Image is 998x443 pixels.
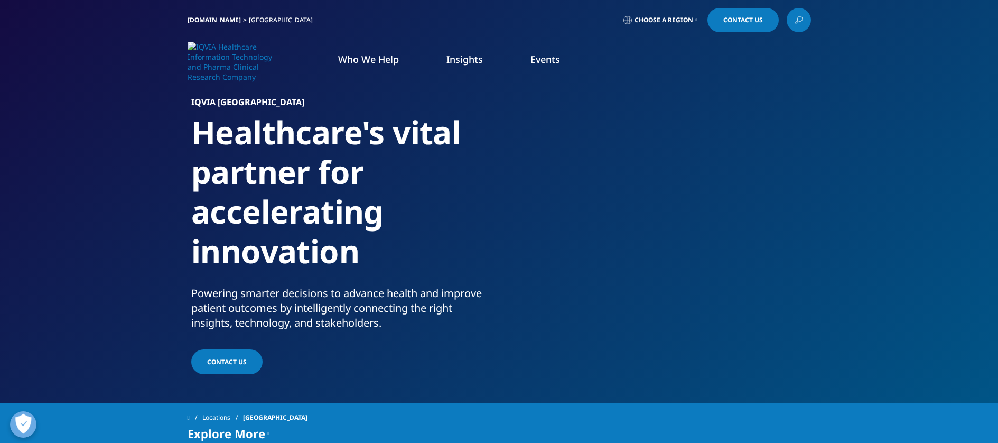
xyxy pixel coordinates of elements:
img: IQVIA Healthcare Information Technology and Pharma Clinical Research Company [188,42,272,82]
h6: IQVIA [GEOGRAPHIC_DATA] [191,98,495,113]
span: Contact Us [723,17,763,23]
a: Who We Help [338,53,399,66]
h1: Healthcare's vital partner for accelerating innovation [191,113,495,286]
a: Insights [446,53,483,66]
a: Contact Us [191,349,263,374]
a: Locations [202,408,243,427]
nav: Primary [276,37,811,87]
span: Explore More [188,427,265,440]
div: [GEOGRAPHIC_DATA] [249,16,317,24]
a: Contact Us [707,8,779,32]
div: Powering smarter decisions to advance health and improve patient outcomes by intelligently connec... [191,286,495,330]
a: Events [530,53,560,66]
span: [GEOGRAPHIC_DATA] [243,408,307,427]
span: Contact Us [207,357,247,366]
a: [DOMAIN_NAME] [188,15,241,24]
span: Choose a Region [635,16,693,24]
button: Open Preferences [10,411,36,438]
img: 2362team-and-computer-in-collaboration-teamwork-and-meeting-at-desk.jpg [524,98,807,309]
